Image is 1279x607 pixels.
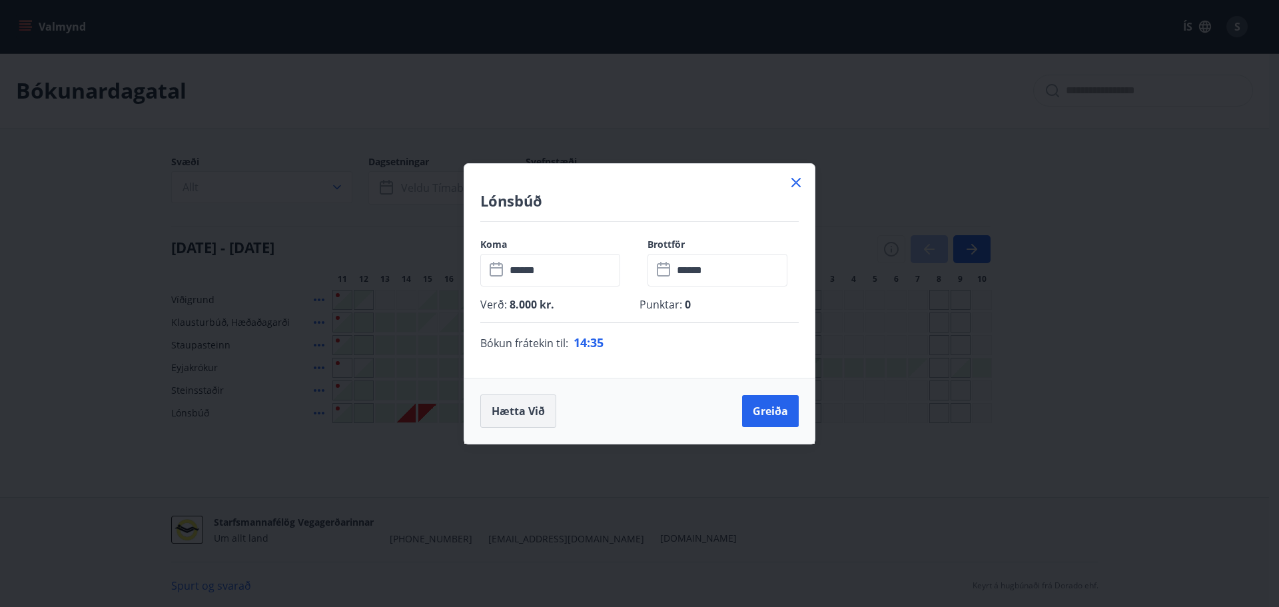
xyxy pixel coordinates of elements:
[590,334,604,350] span: 35
[682,297,691,312] span: 0
[480,238,632,251] label: Koma
[742,395,799,427] button: Greiða
[647,238,799,251] label: Brottför
[480,191,799,211] h4: Lónsbúð
[480,297,639,312] p: Verð :
[507,297,554,312] span: 8.000 kr.
[574,334,590,350] span: 14 :
[639,297,799,312] p: Punktar :
[480,335,568,351] span: Bókun frátekin til :
[480,394,556,428] button: Hætta við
